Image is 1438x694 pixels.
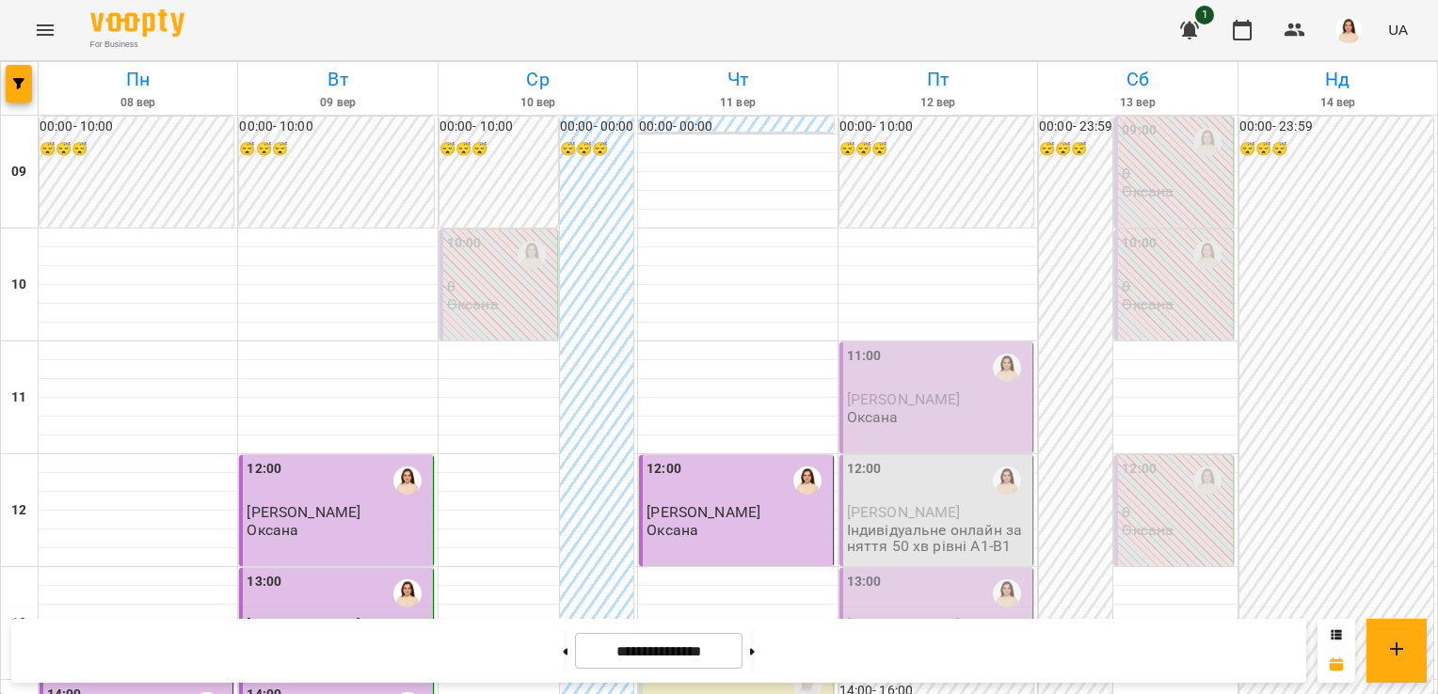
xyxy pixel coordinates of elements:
span: UA [1388,20,1408,39]
p: Оксана [247,522,298,538]
h6: 11 [11,387,26,408]
h6: 14 вер [1241,94,1434,112]
h6: 09 [11,162,26,182]
img: Оксана [393,579,422,607]
img: Оксана [793,466,822,495]
h6: 00:00 - 09:00 [639,134,833,154]
h6: 10 [11,275,26,295]
h6: 😴😴😴 [40,139,233,160]
img: Оксана [993,579,1021,607]
h6: Ср [441,65,634,94]
img: Оксана [1193,466,1222,495]
h6: 😴😴😴 [560,139,633,160]
h6: 😴😴😴 [239,139,433,160]
span: [PERSON_NAME] [647,503,760,521]
label: 12:00 [847,459,882,480]
h6: 😴😴😴 [1039,139,1112,160]
p: 0 [1122,504,1228,520]
label: 10:00 [1122,233,1157,254]
h6: Сб [1041,65,1234,94]
img: 76124efe13172d74632d2d2d3678e7ed.png [1335,17,1362,43]
h6: 00:00 - 00:00 [639,117,833,137]
h6: 00:00 - 10:00 [439,117,558,137]
label: 13:00 [847,572,882,592]
h6: 😴😴😴 [439,139,558,160]
span: [PERSON_NAME] [847,390,961,408]
p: Оксана [847,409,899,425]
h6: 00:00 - 23:59 [1039,117,1112,137]
h6: 00:00 - 10:00 [239,117,433,137]
h6: 09 вер [241,94,434,112]
span: For Business [90,39,184,51]
span: [PERSON_NAME] [247,503,360,521]
p: Оксана [647,522,698,538]
h6: Вт [241,65,434,94]
p: 0 [1122,166,1228,181]
span: 1 [1195,6,1214,24]
label: 12:00 [1122,459,1157,480]
h6: 00:00 - 10:00 [40,117,233,137]
label: 11:00 [847,346,882,367]
label: 09:00 [1122,120,1157,141]
p: 0 [1122,278,1228,294]
button: Menu [23,8,68,53]
p: 0 [447,278,553,294]
img: Оксана [518,241,546,269]
h6: 😴😴😴 [1239,139,1433,160]
p: Оксана [1122,296,1174,312]
h6: 12 вер [841,94,1034,112]
img: Оксана [993,354,1021,382]
button: UA [1381,12,1415,47]
h6: 00:00 - 10:00 [839,117,1033,137]
p: Індивідуальне онлайн заняття 50 хв рівні А1-В1 [847,522,1029,555]
h6: 12 [11,500,26,521]
h6: 13 вер [1041,94,1234,112]
h6: 00:00 - 23:59 [1239,117,1433,137]
p: Оксана [1122,522,1174,538]
img: Voopty Logo [90,9,184,37]
h6: 10 вер [441,94,634,112]
h6: 00:00 - 00:00 [560,117,633,137]
h6: Чт [641,65,834,94]
h6: 😴😴😴 [839,139,1033,160]
label: 10:00 [447,233,482,254]
label: 12:00 [247,459,281,480]
p: Оксана [447,296,499,312]
h6: 08 вер [41,94,234,112]
p: Оксана [1122,183,1174,199]
label: 13:00 [247,572,281,592]
label: 12:00 [647,459,681,480]
h6: Пн [41,65,234,94]
h6: Пт [841,65,1034,94]
img: Оксана [1193,128,1222,156]
img: Оксана [393,466,422,495]
h6: 11 вер [641,94,834,112]
img: Оксана [1193,241,1222,269]
span: [PERSON_NAME] [847,503,961,521]
h6: Нд [1241,65,1434,94]
img: Оксана [993,466,1021,495]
